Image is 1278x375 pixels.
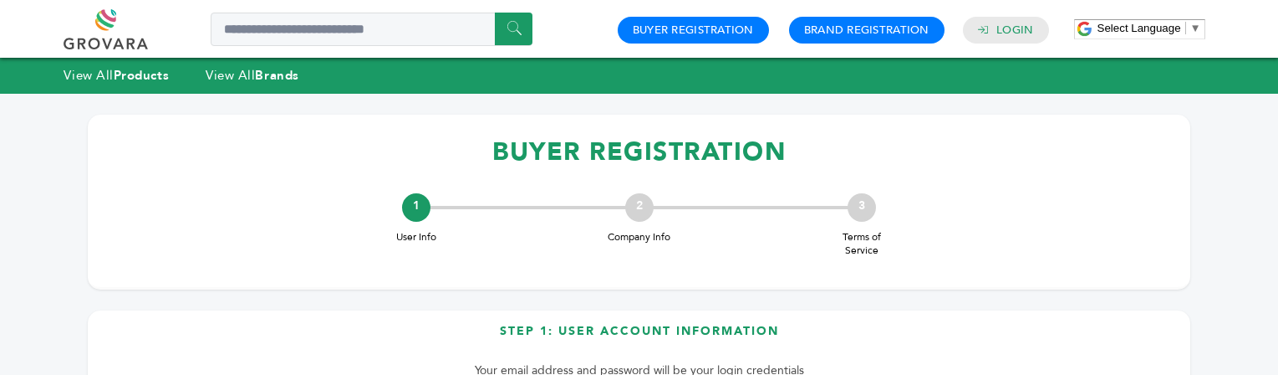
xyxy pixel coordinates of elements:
[1190,22,1201,34] span: ▼
[828,230,895,259] span: Terms of Service
[104,323,1174,352] h3: Step 1: User Account Information
[114,67,169,84] strong: Products
[211,13,532,46] input: Search a product or brand...
[633,23,754,38] a: Buyer Registration
[996,23,1033,38] a: Login
[848,193,876,222] div: 3
[383,230,450,244] span: User Info
[64,67,169,84] a: View AllProducts
[606,230,673,244] span: Company Info
[625,193,654,222] div: 2
[206,67,299,84] a: View AllBrands
[804,23,929,38] a: Brand Registration
[1097,22,1201,34] a: Select Language​
[104,127,1174,177] h1: BUYER REGISTRATION
[402,193,430,222] div: 1
[255,67,298,84] strong: Brands
[1097,22,1181,34] span: Select Language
